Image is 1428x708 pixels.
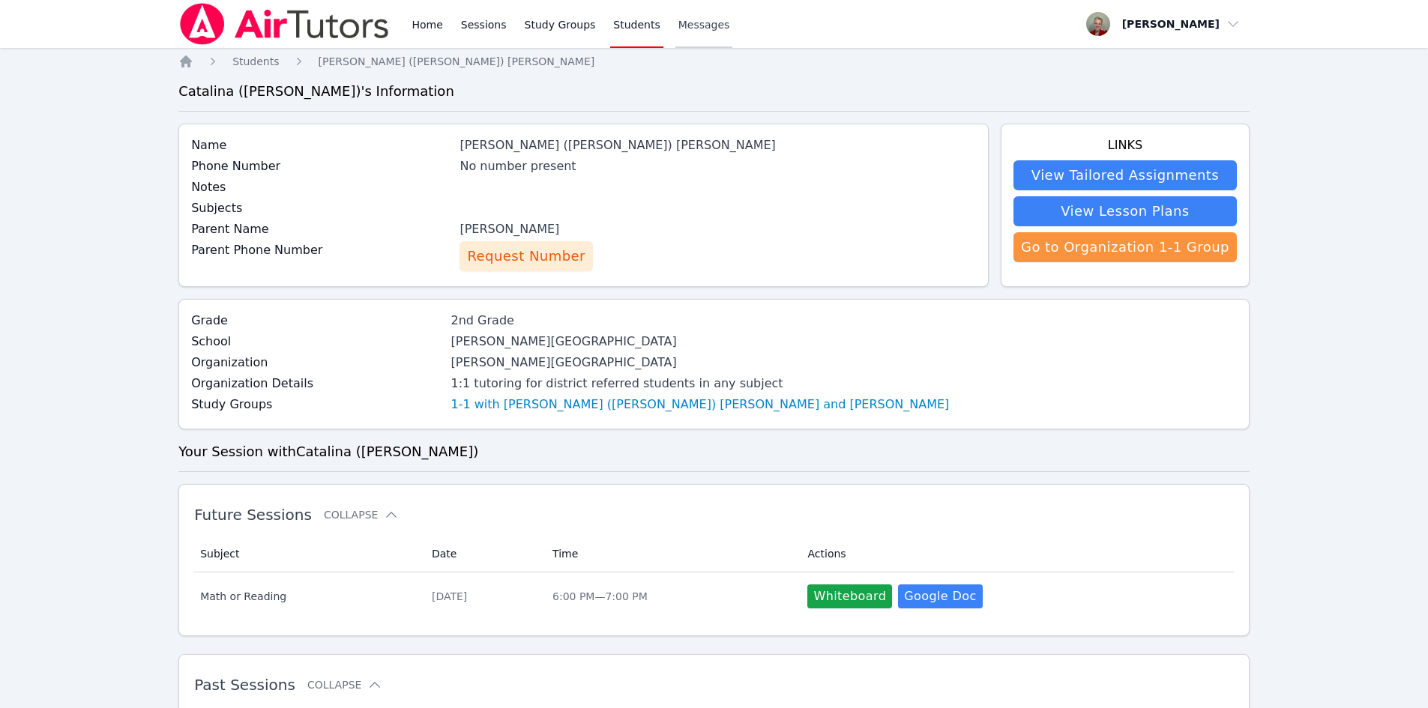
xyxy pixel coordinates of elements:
label: Organization Details [191,375,442,393]
span: Messages [678,17,730,32]
label: Grade [191,312,442,330]
button: Collapse [307,677,382,692]
a: Google Doc [898,584,982,608]
span: [PERSON_NAME] ([PERSON_NAME]) [PERSON_NAME] [319,55,595,67]
span: 6:00 PM — 7:00 PM [552,590,648,602]
th: Actions [798,536,1233,572]
a: [PERSON_NAME] ([PERSON_NAME]) [PERSON_NAME] [319,54,595,69]
h3: Your Session with Catalina ([PERSON_NAME]) [178,441,1250,462]
div: [DATE] [432,589,534,604]
tr: Math or Reading[DATE]6:00 PM—7:00 PMWhiteboardGoogle Doc [194,572,1234,620]
span: Students [232,55,279,67]
span: Future Sessions [194,506,312,524]
label: Parent Name [191,220,451,238]
div: [PERSON_NAME] [460,220,976,238]
span: Past Sessions [194,676,295,694]
label: Notes [191,178,451,196]
label: Subjects [191,199,451,217]
nav: Breadcrumb [178,54,1250,69]
a: Go to Organization 1-1 Group [1013,232,1237,262]
div: [PERSON_NAME][GEOGRAPHIC_DATA] [451,333,950,351]
div: [PERSON_NAME] ([PERSON_NAME]) [PERSON_NAME] [460,136,976,154]
a: 1-1 with [PERSON_NAME] ([PERSON_NAME]) [PERSON_NAME] and [PERSON_NAME] [451,396,950,414]
label: Name [191,136,451,154]
label: School [191,333,442,351]
th: Subject [194,536,423,572]
div: 1:1 tutoring for district referred students in any subject [451,375,950,393]
div: [PERSON_NAME][GEOGRAPHIC_DATA] [451,354,950,372]
th: Date [423,536,543,572]
h3: Catalina ([PERSON_NAME]) 's Information [178,81,1250,102]
label: Study Groups [191,396,442,414]
a: View Lesson Plans [1013,196,1237,226]
a: View Tailored Assignments [1013,160,1237,190]
button: Collapse [324,507,399,522]
div: 2nd Grade [451,312,950,330]
span: Math or Reading [200,589,414,604]
label: Parent Phone Number [191,241,451,259]
label: Organization [191,354,442,372]
img: Air Tutors [178,3,391,45]
button: Whiteboard [807,584,892,608]
span: Request Number [467,246,585,267]
h4: Links [1013,136,1237,154]
div: No number present [460,157,976,175]
button: Request Number [460,241,592,271]
th: Time [543,536,798,572]
label: Phone Number [191,157,451,175]
a: Students [232,54,279,69]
